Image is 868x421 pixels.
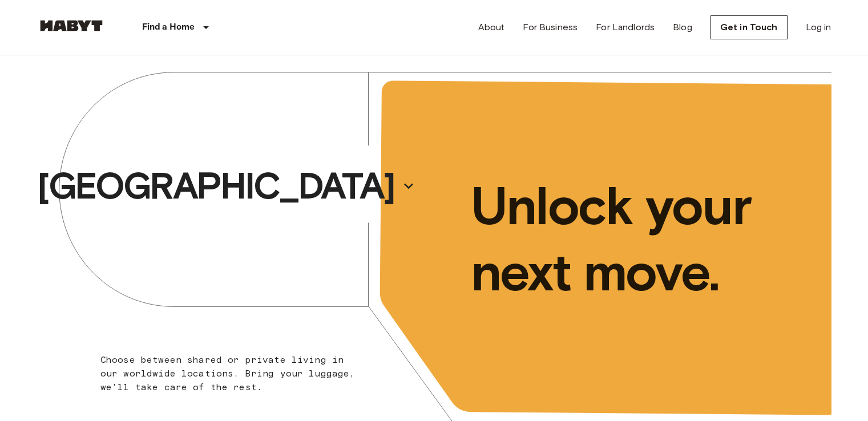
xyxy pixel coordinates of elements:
a: Log in [806,21,831,34]
a: Blog [673,21,692,34]
p: Unlock your next move. [471,173,813,305]
a: Get in Touch [710,15,788,39]
a: About [478,21,505,34]
a: For Landlords [596,21,655,34]
img: Habyt [37,20,106,31]
button: [GEOGRAPHIC_DATA] [33,160,419,212]
p: Choose between shared or private living in our worldwide locations. Bring your luggage, we'll tak... [100,353,362,394]
a: For Business [523,21,578,34]
p: Find a Home [142,21,195,34]
p: [GEOGRAPHIC_DATA] [37,163,394,209]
